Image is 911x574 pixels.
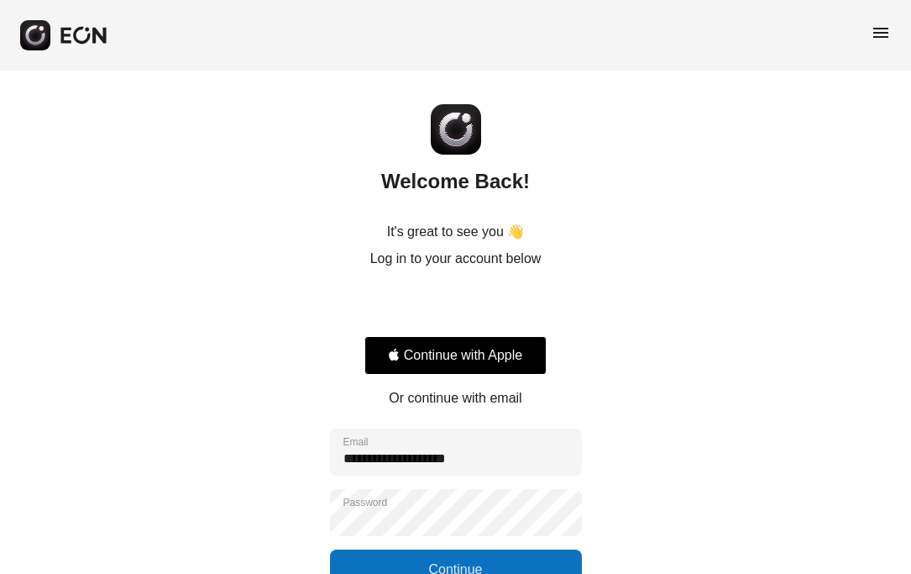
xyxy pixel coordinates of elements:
label: Email [343,435,369,449]
span: menu [871,23,891,43]
p: It's great to see you 👋 [387,222,525,242]
p: Log in to your account below [370,249,542,269]
h2: Welcome Back! [381,168,530,195]
p: Or continue with email [389,388,521,408]
iframe: Sign in with Google Button [356,287,555,324]
button: Signin with apple ID [364,336,547,375]
label: Password [343,496,388,509]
